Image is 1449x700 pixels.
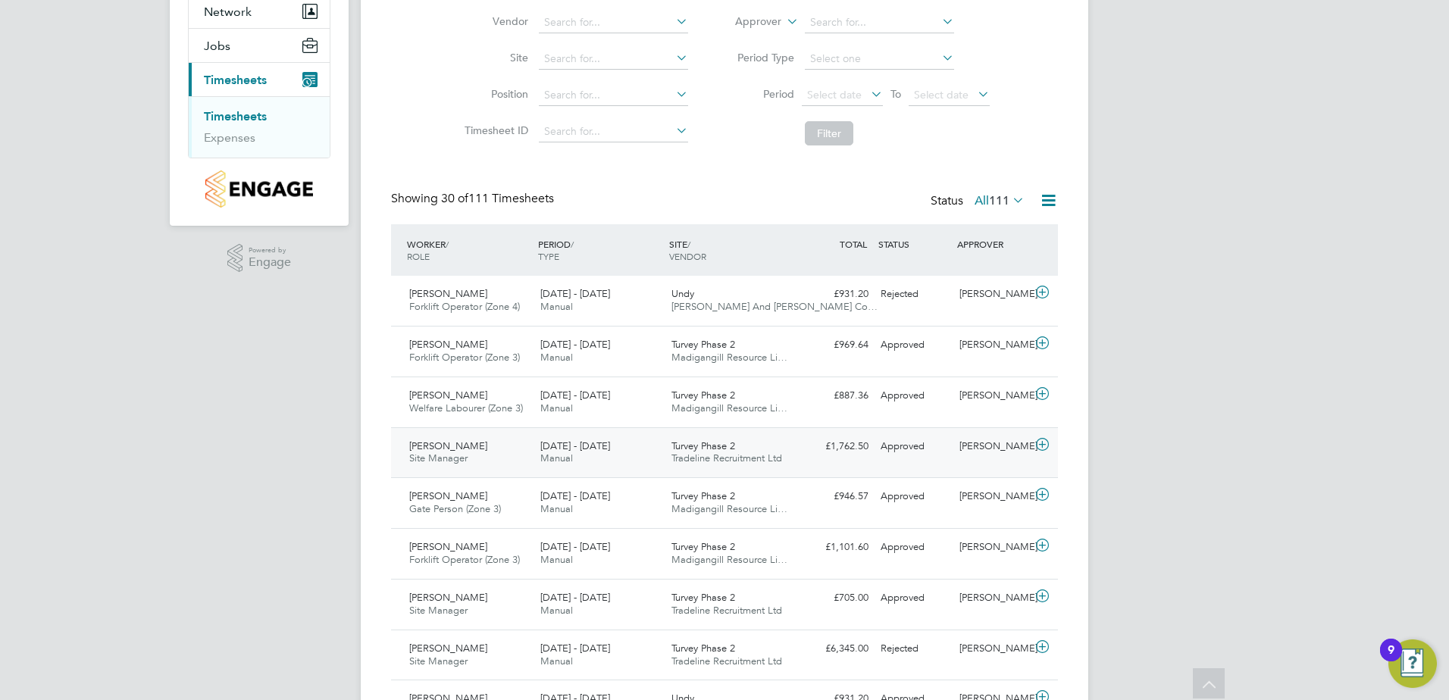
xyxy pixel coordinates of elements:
span: Network [204,5,252,19]
span: Madigangill Resource Li… [671,351,787,364]
span: / [446,238,449,250]
span: Tradeline Recruitment Ltd [671,452,782,464]
label: Period [726,87,794,101]
span: Forklift Operator (Zone 3) [409,351,520,364]
div: 9 [1388,650,1394,670]
div: [PERSON_NAME] [953,383,1032,408]
span: [PERSON_NAME] [409,591,487,604]
span: Madigangill Resource Li… [671,502,787,515]
div: £6,345.00 [796,636,875,661]
input: Select one [805,48,954,70]
div: [PERSON_NAME] [953,535,1032,560]
div: SITE [665,230,796,270]
div: Approved [875,333,953,358]
span: Manual [540,452,573,464]
span: Madigangill Resource Li… [671,553,787,566]
span: Manual [540,604,573,617]
button: Jobs [189,29,330,62]
span: [DATE] - [DATE] [540,287,610,300]
button: Timesheets [189,63,330,96]
span: Undy [671,287,694,300]
label: Period Type [726,51,794,64]
div: Timesheets [189,96,330,158]
label: All [975,193,1025,208]
div: £946.57 [796,484,875,509]
span: Turvey Phase 2 [671,591,735,604]
div: [PERSON_NAME] [953,586,1032,611]
label: Site [460,51,528,64]
div: Approved [875,535,953,560]
span: VENDOR [669,250,706,262]
div: Approved [875,383,953,408]
span: [PERSON_NAME] [409,642,487,655]
span: [PERSON_NAME] [409,489,487,502]
span: Site Manager [409,655,468,667]
span: Turvey Phase 2 [671,338,735,351]
div: Status [931,191,1028,212]
div: £931.20 [796,282,875,307]
span: Turvey Phase 2 [671,489,735,502]
div: Showing [391,191,557,207]
span: [PERSON_NAME] [409,389,487,402]
span: Gate Person (Zone 3) [409,502,501,515]
span: 111 Timesheets [441,191,554,206]
div: [PERSON_NAME] [953,333,1032,358]
span: [DATE] - [DATE] [540,338,610,351]
input: Search for... [539,121,688,142]
span: [DATE] - [DATE] [540,642,610,655]
span: Site Manager [409,604,468,617]
span: TOTAL [840,238,867,250]
input: Search for... [539,85,688,106]
span: [DATE] - [DATE] [540,591,610,604]
span: Tradeline Recruitment Ltd [671,604,782,617]
img: countryside-properties-logo-retina.png [205,170,312,208]
span: Forklift Operator (Zone 4) [409,300,520,313]
input: Search for... [539,12,688,33]
span: [PERSON_NAME] And [PERSON_NAME] Co… [671,300,878,313]
span: Turvey Phase 2 [671,389,735,402]
div: Approved [875,586,953,611]
a: Timesheets [204,109,267,123]
div: [PERSON_NAME] [953,484,1032,509]
span: Manual [540,300,573,313]
div: Approved [875,484,953,509]
div: WORKER [403,230,534,270]
span: Manual [540,502,573,515]
span: [DATE] - [DATE] [540,439,610,452]
span: [PERSON_NAME] [409,439,487,452]
span: Manual [540,655,573,667]
span: Madigangill Resource Li… [671,402,787,414]
label: Approver [713,14,781,30]
label: Timesheet ID [460,123,528,137]
div: [PERSON_NAME] [953,636,1032,661]
span: [PERSON_NAME] [409,287,487,300]
div: Approved [875,434,953,459]
span: [DATE] - [DATE] [540,540,610,553]
label: Vendor [460,14,528,28]
span: Engage [249,256,291,269]
span: [PERSON_NAME] [409,540,487,553]
div: £1,762.50 [796,434,875,459]
span: / [571,238,574,250]
span: TYPE [538,250,559,262]
span: Select date [914,88,969,102]
span: Site Manager [409,452,468,464]
span: Select date [807,88,862,102]
span: Tradeline Recruitment Ltd [671,655,782,667]
span: Manual [540,553,573,566]
a: Go to home page [188,170,330,208]
div: STATUS [875,230,953,258]
div: PERIOD [534,230,665,270]
span: 111 [989,193,1009,208]
span: Turvey Phase 2 [671,540,735,553]
div: [PERSON_NAME] [953,434,1032,459]
div: £887.36 [796,383,875,408]
div: £705.00 [796,586,875,611]
span: Turvey Phase 2 [671,642,735,655]
span: / [687,238,690,250]
span: To [886,84,906,104]
a: Expenses [204,130,255,145]
button: Filter [805,121,853,145]
span: Welfare Labourer (Zone 3) [409,402,523,414]
div: APPROVER [953,230,1032,258]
